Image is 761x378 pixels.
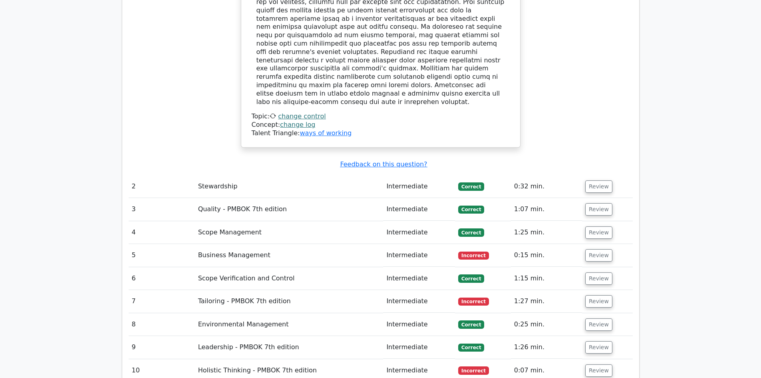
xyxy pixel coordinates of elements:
[129,267,195,290] td: 6
[511,244,582,267] td: 0:15 min.
[585,203,612,216] button: Review
[252,112,510,121] div: Topic:
[511,290,582,313] td: 1:27 min.
[383,290,455,313] td: Intermediate
[195,221,383,244] td: Scope Management
[129,244,195,267] td: 5
[383,198,455,221] td: Intermediate
[585,180,612,193] button: Review
[129,336,195,359] td: 9
[585,341,612,354] button: Review
[129,290,195,313] td: 7
[458,252,489,260] span: Incorrect
[129,221,195,244] td: 4
[458,298,489,306] span: Incorrect
[383,244,455,267] td: Intermediate
[129,313,195,336] td: 8
[383,221,455,244] td: Intermediate
[585,318,612,331] button: Review
[458,320,484,328] span: Correct
[458,182,484,190] span: Correct
[511,198,582,221] td: 1:07 min.
[383,336,455,359] td: Intermediate
[511,221,582,244] td: 1:25 min.
[252,112,510,137] div: Talent Triangle:
[383,313,455,336] td: Intermediate
[340,160,427,168] a: Feedback on this question?
[195,244,383,267] td: Business Management
[511,313,582,336] td: 0:25 min.
[458,206,484,214] span: Correct
[383,175,455,198] td: Intermediate
[195,175,383,198] td: Stewardship
[585,364,612,377] button: Review
[585,226,612,239] button: Review
[300,129,352,137] a: ways of working
[458,344,484,352] span: Correct
[511,336,582,359] td: 1:26 min.
[278,112,326,120] a: change control
[585,249,612,262] button: Review
[195,198,383,221] td: Quality - PMBOK 7th edition
[383,267,455,290] td: Intermediate
[511,175,582,198] td: 0:32 min.
[195,290,383,313] td: Tailoring - PMBOK 7th edition
[195,313,383,336] td: Environmental Management
[585,272,612,285] button: Review
[458,228,484,236] span: Correct
[458,366,489,374] span: Incorrect
[252,121,510,129] div: Concept:
[511,267,582,290] td: 1:15 min.
[458,274,484,282] span: Correct
[195,336,383,359] td: Leadership - PMBOK 7th edition
[280,121,315,128] a: change log
[195,267,383,290] td: Scope Verification and Control
[129,175,195,198] td: 2
[585,295,612,308] button: Review
[129,198,195,221] td: 3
